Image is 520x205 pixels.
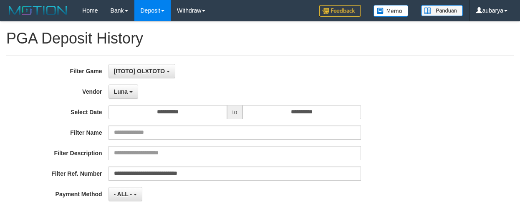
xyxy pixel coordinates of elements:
img: Button%20Memo.svg [374,5,409,17]
span: - ALL - [114,191,132,197]
span: to [227,105,243,119]
img: Feedback.jpg [319,5,361,17]
span: [ITOTO] OLXTOTO [114,68,165,74]
span: Luna [114,88,128,95]
img: panduan.png [421,5,463,16]
img: MOTION_logo.png [6,4,70,17]
button: - ALL - [109,187,142,201]
button: [ITOTO] OLXTOTO [109,64,176,78]
h1: PGA Deposit History [6,30,514,47]
button: Luna [109,85,138,99]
